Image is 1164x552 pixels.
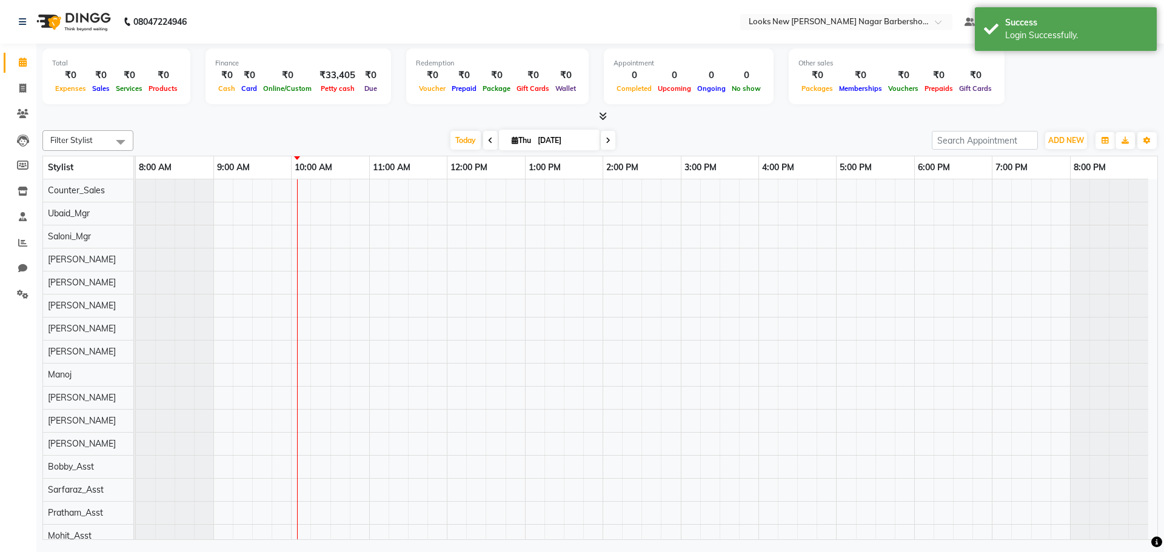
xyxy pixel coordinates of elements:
[614,68,655,82] div: 0
[48,346,116,357] span: [PERSON_NAME]
[50,135,93,145] span: Filter Stylist
[214,159,253,176] a: 9:00 AM
[145,68,181,82] div: ₹0
[260,68,315,82] div: ₹0
[480,84,513,93] span: Package
[915,159,953,176] a: 6:00 PM
[48,461,94,472] span: Bobby_Asst
[48,323,116,334] span: [PERSON_NAME]
[681,159,720,176] a: 3:00 PM
[48,162,73,173] span: Stylist
[552,68,579,82] div: ₹0
[48,208,90,219] span: Ubaid_Mgr
[215,58,381,68] div: Finance
[885,84,921,93] span: Vouchers
[655,84,694,93] span: Upcoming
[416,58,579,68] div: Redemption
[31,5,114,39] img: logo
[1005,29,1148,42] div: Login Successfully.
[48,507,103,518] span: Pratham_Asst
[798,58,995,68] div: Other sales
[956,84,995,93] span: Gift Cards
[932,131,1038,150] input: Search Appointment
[729,68,764,82] div: 0
[956,68,995,82] div: ₹0
[52,84,89,93] span: Expenses
[48,185,105,196] span: Counter_Sales
[361,84,380,93] span: Due
[449,84,480,93] span: Prepaid
[603,159,641,176] a: 2:00 PM
[513,68,552,82] div: ₹0
[89,68,113,82] div: ₹0
[729,84,764,93] span: No show
[1048,136,1084,145] span: ADD NEW
[215,68,238,82] div: ₹0
[48,254,116,265] span: [PERSON_NAME]
[48,484,104,495] span: Sarfaraz_Asst
[614,84,655,93] span: Completed
[113,68,145,82] div: ₹0
[260,84,315,93] span: Online/Custom
[534,131,595,150] input: 2025-09-04
[885,68,921,82] div: ₹0
[113,84,145,93] span: Services
[759,159,797,176] a: 4:00 PM
[450,131,481,150] span: Today
[798,68,836,82] div: ₹0
[416,84,449,93] span: Voucher
[52,58,181,68] div: Total
[1045,132,1087,149] button: ADD NEW
[238,68,260,82] div: ₹0
[48,392,116,403] span: [PERSON_NAME]
[360,68,381,82] div: ₹0
[526,159,564,176] a: 1:00 PM
[447,159,490,176] a: 12:00 PM
[315,68,360,82] div: ₹33,405
[48,530,92,541] span: Mohit_Asst
[318,84,358,93] span: Petty cash
[694,68,729,82] div: 0
[449,68,480,82] div: ₹0
[238,84,260,93] span: Card
[48,369,72,380] span: Manoj
[480,68,513,82] div: ₹0
[921,84,956,93] span: Prepaids
[292,159,335,176] a: 10:00 AM
[52,68,89,82] div: ₹0
[509,136,534,145] span: Thu
[136,159,175,176] a: 8:00 AM
[513,84,552,93] span: Gift Cards
[694,84,729,93] span: Ongoing
[89,84,113,93] span: Sales
[48,300,116,311] span: [PERSON_NAME]
[837,159,875,176] a: 5:00 PM
[1005,16,1148,29] div: Success
[614,58,764,68] div: Appointment
[370,159,413,176] a: 11:00 AM
[836,84,885,93] span: Memberships
[416,68,449,82] div: ₹0
[48,438,116,449] span: [PERSON_NAME]
[48,415,116,426] span: [PERSON_NAME]
[48,231,91,242] span: Saloni_Mgr
[992,159,1031,176] a: 7:00 PM
[798,84,836,93] span: Packages
[836,68,885,82] div: ₹0
[552,84,579,93] span: Wallet
[215,84,238,93] span: Cash
[145,84,181,93] span: Products
[655,68,694,82] div: 0
[133,5,187,39] b: 08047224946
[921,68,956,82] div: ₹0
[48,277,116,288] span: [PERSON_NAME]
[1071,159,1109,176] a: 8:00 PM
